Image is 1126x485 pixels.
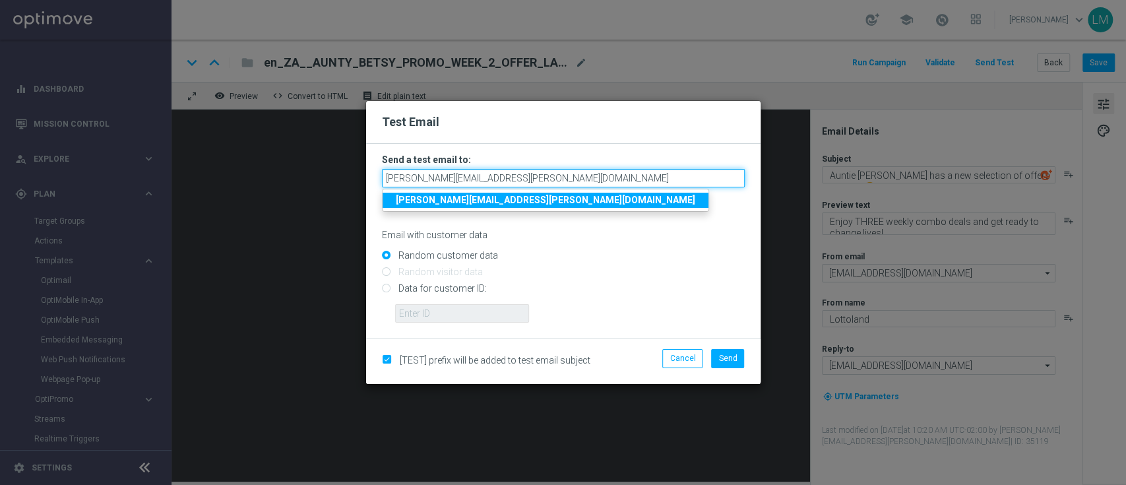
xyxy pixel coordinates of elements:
input: Enter ID [395,304,529,323]
p: Email with customer data [382,229,745,241]
button: Cancel [662,349,703,368]
span: [TEST] prefix will be added to test email subject [400,355,590,366]
h3: Send a test email to: [382,154,745,166]
span: Send [718,354,737,363]
a: [PERSON_NAME][EMAIL_ADDRESS][PERSON_NAME][DOMAIN_NAME] [383,193,708,208]
button: Send [711,349,744,368]
label: Random customer data [395,249,498,261]
strong: [PERSON_NAME][EMAIL_ADDRESS][PERSON_NAME][DOMAIN_NAME] [396,195,695,205]
h2: Test Email [382,114,745,130]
